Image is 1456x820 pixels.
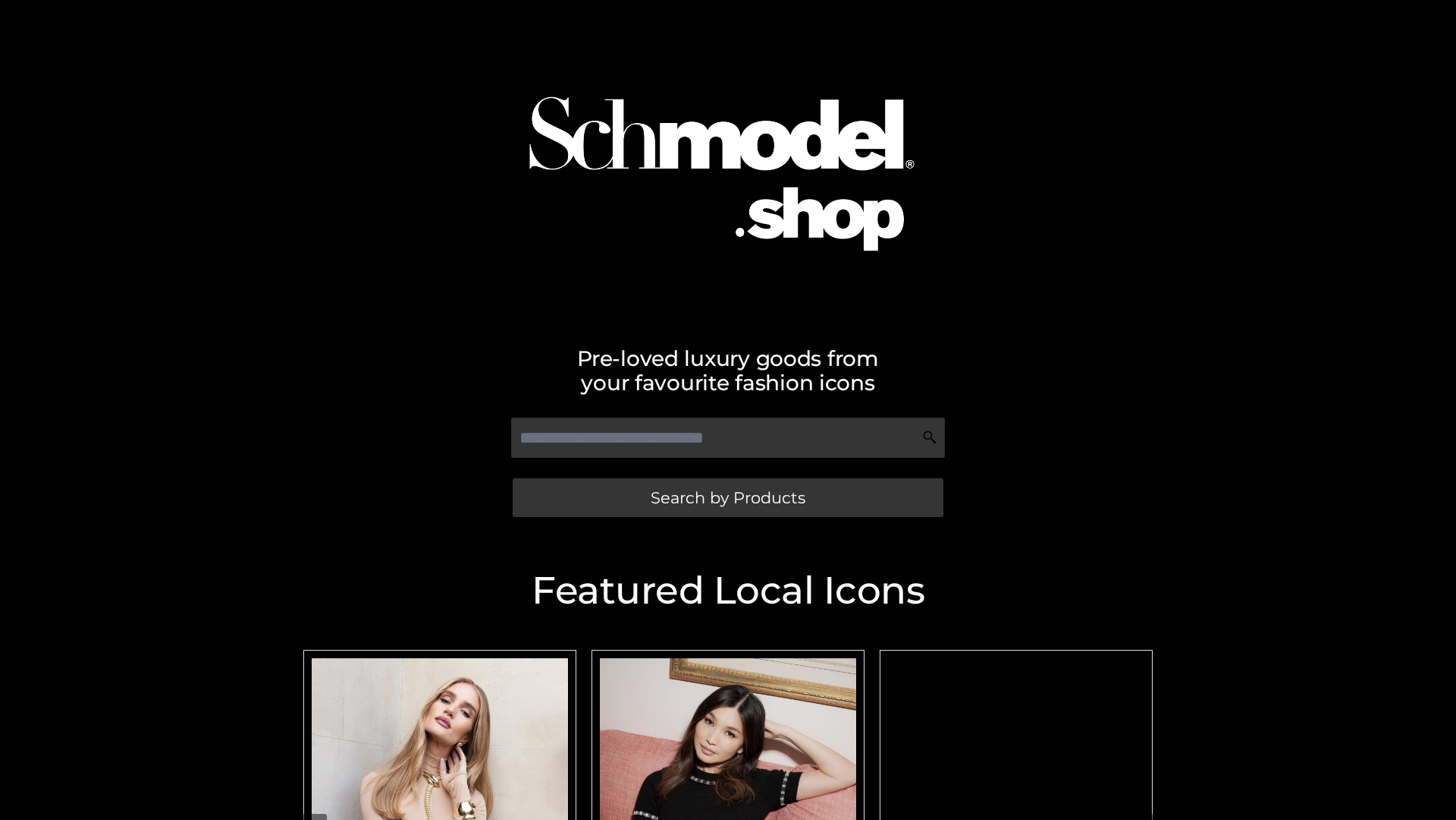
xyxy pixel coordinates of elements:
[651,490,805,506] span: Search by Products
[922,430,937,445] img: Search Icon
[296,572,1160,610] h2: Featured Local Icons​
[513,478,943,517] a: Search by Products
[296,346,1160,395] h2: Pre-loved luxury goods from your favourite fashion icons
